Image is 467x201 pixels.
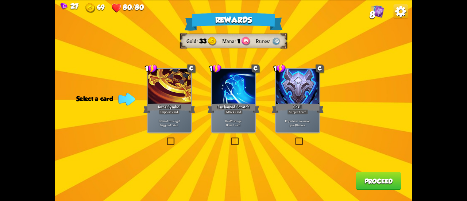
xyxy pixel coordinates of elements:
span: 49 [97,3,104,11]
div: Health [112,3,144,13]
img: Cards_Icon.png [371,4,385,18]
span: 33 [199,38,207,45]
div: Gold [85,3,105,13]
img: Gem.png [61,3,67,9]
div: Gold [186,38,199,44]
div: Attack card [224,109,243,115]
img: Heart.png [112,3,122,13]
p: Infused runes get triggered twice. [149,119,190,127]
div: Shell [272,102,324,114]
img: Mana_Points.png [242,36,250,45]
p: Deal damage. Draw 1 card. [213,119,254,127]
div: 1 [145,64,157,73]
p: If you have no armor, gain armor. [277,119,319,127]
div: 1 [209,64,221,73]
b: 10 [295,123,298,127]
img: Indicator_Arrow.png [118,93,135,105]
b: 7 [230,119,232,123]
div: View all the cards in your deck [371,4,385,19]
span: 8 [370,9,375,20]
div: Gems [61,2,78,10]
div: Select a card [76,95,133,102]
div: 1 [274,64,286,73]
div: Mana [222,38,237,44]
div: C [188,64,196,72]
div: Enchanted Scratch [208,102,259,114]
div: Support card [159,109,180,115]
div: Support card [287,109,308,115]
span: 1 [237,38,240,45]
div: Rewards [185,12,283,30]
button: Proceed [356,172,401,190]
div: Runes [256,38,271,44]
img: Wind.png [271,36,280,45]
img: Options_Button.png [394,4,408,19]
span: 80/80 [123,3,144,11]
img: Gold.png [208,36,216,45]
div: Rune Symbol [143,102,195,114]
div: C [252,64,260,72]
img: Gold.png [85,3,96,13]
div: C [316,64,324,72]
